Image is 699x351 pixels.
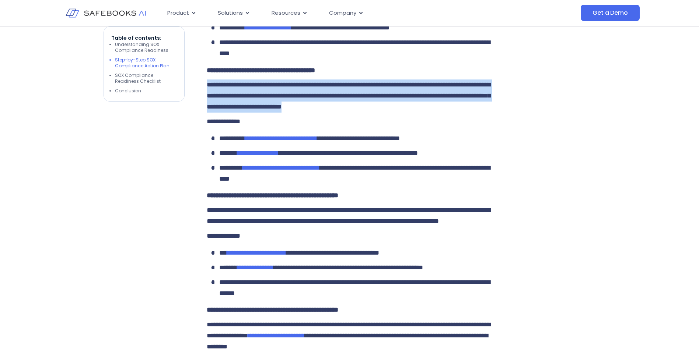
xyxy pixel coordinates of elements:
span: Product [167,9,189,17]
li: Step-by-Step SOX Compliance Action Plan [115,57,177,69]
a: Get a Demo [581,5,639,21]
span: Solutions [218,9,243,17]
div: Menu Toggle [161,6,507,20]
li: Understanding SOX Compliance Readiness [115,42,177,53]
li: SOX Compliance Readiness Checklist [115,72,177,84]
span: Company [329,9,356,17]
span: Resources [272,9,300,17]
nav: Menu [161,6,507,20]
p: Table of contents: [111,34,177,42]
li: Conclusion [115,88,177,94]
span: Get a Demo [593,9,628,17]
